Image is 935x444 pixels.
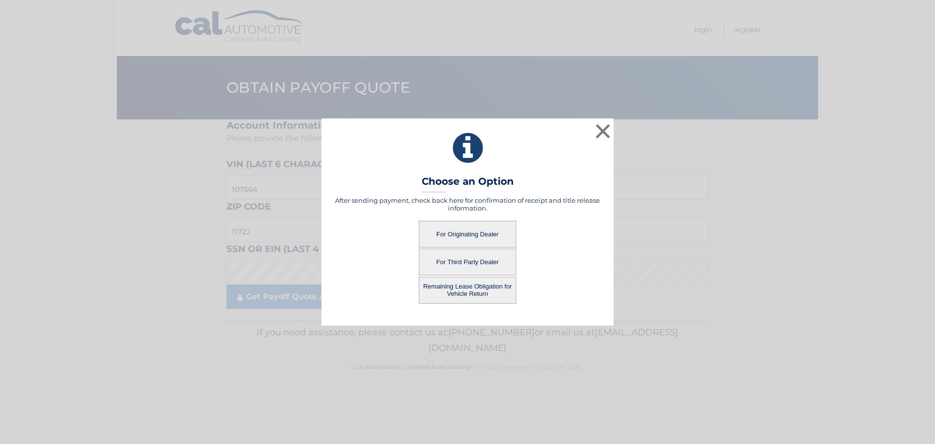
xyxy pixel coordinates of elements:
h3: Choose an Option [422,175,514,193]
h5: After sending payment, check back here for confirmation of receipt and title release information. [334,196,601,212]
button: × [593,121,613,141]
button: For Originating Dealer [419,221,516,248]
button: For Third Party Dealer [419,249,516,275]
button: Remaining Lease Obligation for Vehicle Return [419,277,516,304]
